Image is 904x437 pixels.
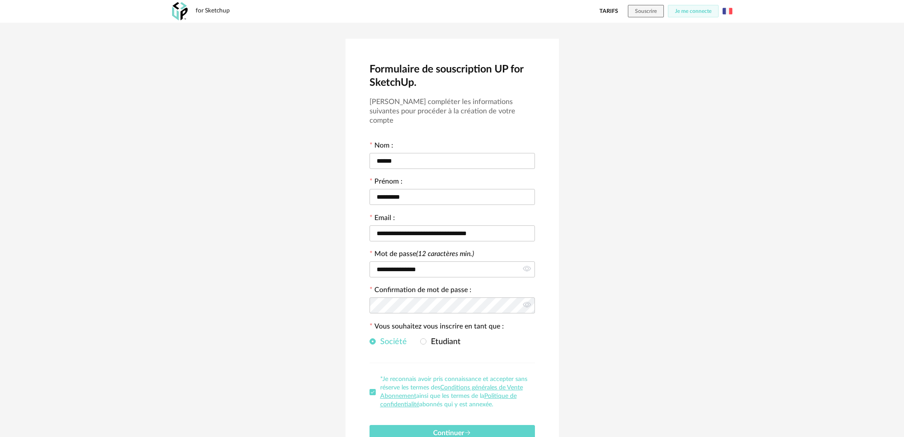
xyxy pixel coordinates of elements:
[370,178,402,187] label: Prénom :
[628,5,664,17] button: Souscrire
[380,385,523,399] a: Conditions générales de Vente Abonnement
[370,323,504,332] label: Vous souhaitez vous inscrire en tant que :
[675,8,711,14] span: Je me connecte
[599,5,618,17] a: Tarifs
[370,287,471,296] label: Confirmation de mot de passe :
[196,7,230,15] div: for Sketchup
[416,250,474,257] i: (12 caractères min.)
[376,338,407,346] span: Société
[380,376,527,408] span: *Je reconnais avoir pris connaissance et accepter sans réserve les termes des ainsi que les terme...
[370,97,535,125] h3: [PERSON_NAME] compléter les informations suivantes pour procéder à la création de votre compte
[380,393,517,408] a: Politique de confidentialité
[370,215,395,224] label: Email :
[668,5,719,17] button: Je me connecte
[370,142,393,151] label: Nom :
[374,250,474,257] label: Mot de passe
[433,429,471,437] span: Continuer
[723,6,732,16] img: fr
[370,63,535,90] h2: Formulaire de souscription UP for SketchUp.
[635,8,657,14] span: Souscrire
[426,338,461,346] span: Etudiant
[172,2,188,20] img: OXP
